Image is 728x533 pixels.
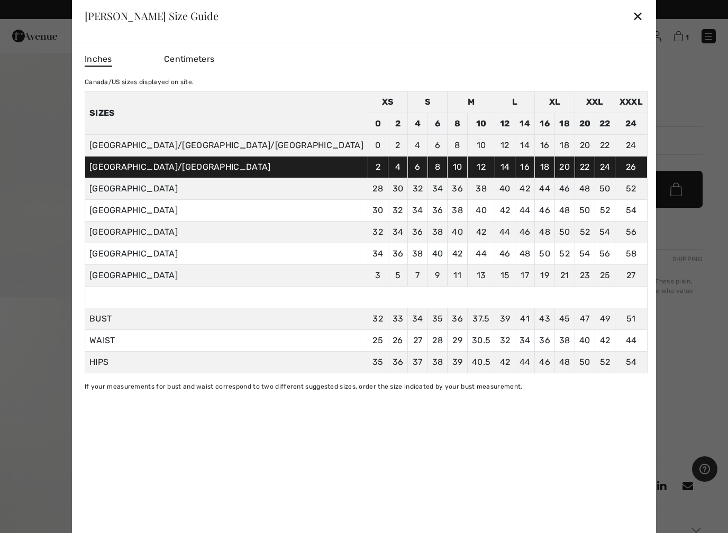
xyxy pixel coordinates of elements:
[535,200,555,222] td: 46
[372,314,383,324] span: 32
[372,335,383,345] span: 25
[575,265,595,287] td: 23
[575,222,595,243] td: 52
[554,200,575,222] td: 48
[515,135,535,157] td: 14
[427,113,448,135] td: 6
[467,113,495,135] td: 10
[495,113,515,135] td: 12
[554,178,575,200] td: 46
[595,222,615,243] td: 54
[393,314,404,324] span: 33
[85,243,368,265] td: [GEOGRAPHIC_DATA]
[427,200,448,222] td: 36
[535,113,555,135] td: 16
[427,178,448,200] td: 34
[467,157,495,178] td: 12
[452,335,462,345] span: 29
[427,265,448,287] td: 9
[393,357,404,367] span: 36
[520,314,530,324] span: 41
[535,243,555,265] td: 50
[500,335,511,345] span: 32
[368,222,388,243] td: 32
[388,222,408,243] td: 34
[575,135,595,157] td: 20
[600,357,611,367] span: 52
[535,178,555,200] td: 44
[495,178,515,200] td: 40
[408,157,428,178] td: 6
[85,200,368,222] td: [GEOGRAPHIC_DATA]
[615,178,647,200] td: 52
[368,157,388,178] td: 2
[515,265,535,287] td: 17
[615,243,647,265] td: 58
[595,135,615,157] td: 22
[85,91,368,135] th: Sizes
[85,330,368,352] td: WAIST
[388,265,408,287] td: 5
[448,113,468,135] td: 8
[467,135,495,157] td: 10
[575,243,595,265] td: 54
[452,314,463,324] span: 36
[408,178,428,200] td: 32
[626,314,636,324] span: 51
[515,222,535,243] td: 46
[448,222,468,243] td: 40
[579,357,590,367] span: 50
[388,157,408,178] td: 4
[580,314,590,324] span: 47
[535,222,555,243] td: 48
[427,157,448,178] td: 8
[408,200,428,222] td: 34
[408,265,428,287] td: 7
[467,265,495,287] td: 13
[615,157,647,178] td: 26
[448,178,468,200] td: 36
[615,135,647,157] td: 24
[448,200,468,222] td: 38
[535,135,555,157] td: 16
[600,335,611,345] span: 42
[448,135,468,157] td: 8
[554,222,575,243] td: 50
[408,243,428,265] td: 38
[85,11,219,21] div: [PERSON_NAME] Size Guide
[85,308,368,330] td: BUST
[388,135,408,157] td: 2
[368,178,388,200] td: 28
[515,178,535,200] td: 42
[539,357,550,367] span: 46
[595,200,615,222] td: 52
[575,178,595,200] td: 48
[554,157,575,178] td: 20
[408,113,428,135] td: 4
[427,243,448,265] td: 40
[595,265,615,287] td: 25
[85,157,368,178] td: [GEOGRAPHIC_DATA]/[GEOGRAPHIC_DATA]
[452,357,463,367] span: 39
[368,113,388,135] td: 0
[408,135,428,157] td: 4
[626,335,637,345] span: 44
[495,135,515,157] td: 12
[408,222,428,243] td: 36
[575,113,595,135] td: 20
[515,113,535,135] td: 14
[535,265,555,287] td: 19
[520,335,531,345] span: 34
[432,335,443,345] span: 28
[85,77,648,87] div: Canada/US sizes displayed on site.
[408,91,448,113] td: S
[559,314,570,324] span: 45
[368,91,407,113] td: XS
[467,200,495,222] td: 40
[595,157,615,178] td: 24
[472,314,489,324] span: 37.5
[559,357,570,367] span: 48
[495,200,515,222] td: 42
[535,157,555,178] td: 18
[393,335,403,345] span: 26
